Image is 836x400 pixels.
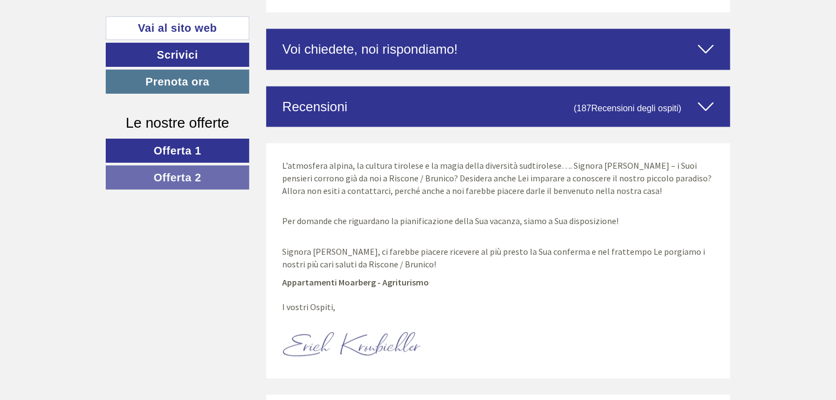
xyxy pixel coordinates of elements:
div: Voi chiedete, noi rispondiamo! [266,29,731,70]
p: I vostri Ospiti, [283,277,714,315]
a: Prenota ora [106,70,249,94]
a: Scrivici [106,43,249,67]
span: Offerta 1 [154,145,202,157]
img: image [283,332,421,357]
span: Recensioni degli ospiti [591,104,678,113]
p: L’atmosfera alpina, la cultura tirolese e la magia della diversità sudtirolese…. Signora [PERSON_... [283,160,714,198]
span: Offerta 2 [154,172,202,184]
small: (187 ) [574,104,682,113]
strong: Appartamenti Moarberg - Agriturismo [283,277,430,288]
p: Per domande che riguardano la pianificazione della Sua vacanza, siamo a Sua disposizione! [283,203,714,228]
div: Recensioni [266,87,731,127]
p: Signora [PERSON_NAME], ci farebbe piacere ricevere al più presto la Sua conferma e nel frattempo ... [283,233,714,271]
a: Vai al sito web [106,16,249,40]
div: Le nostre offerte [106,113,249,133]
